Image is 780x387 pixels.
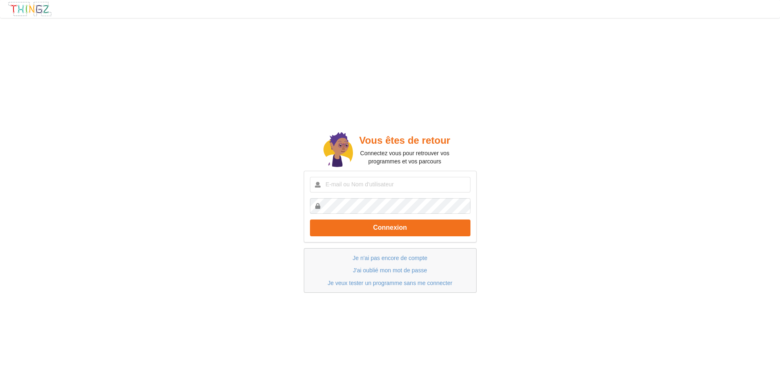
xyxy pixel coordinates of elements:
img: thingz_logo.png [8,1,52,17]
p: Connectez vous pour retrouver vos programmes et vos parcours [353,149,457,165]
h2: Vous êtes de retour [353,134,457,147]
button: Connexion [310,220,470,236]
a: Je n'ai pas encore de compte [353,255,427,261]
img: doc.svg [323,132,353,168]
a: J'ai oublié mon mot de passe [353,267,427,274]
input: E-mail ou Nom d'utilisateur [310,177,470,192]
a: Je veux tester un programme sans me connecter [328,280,452,286]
